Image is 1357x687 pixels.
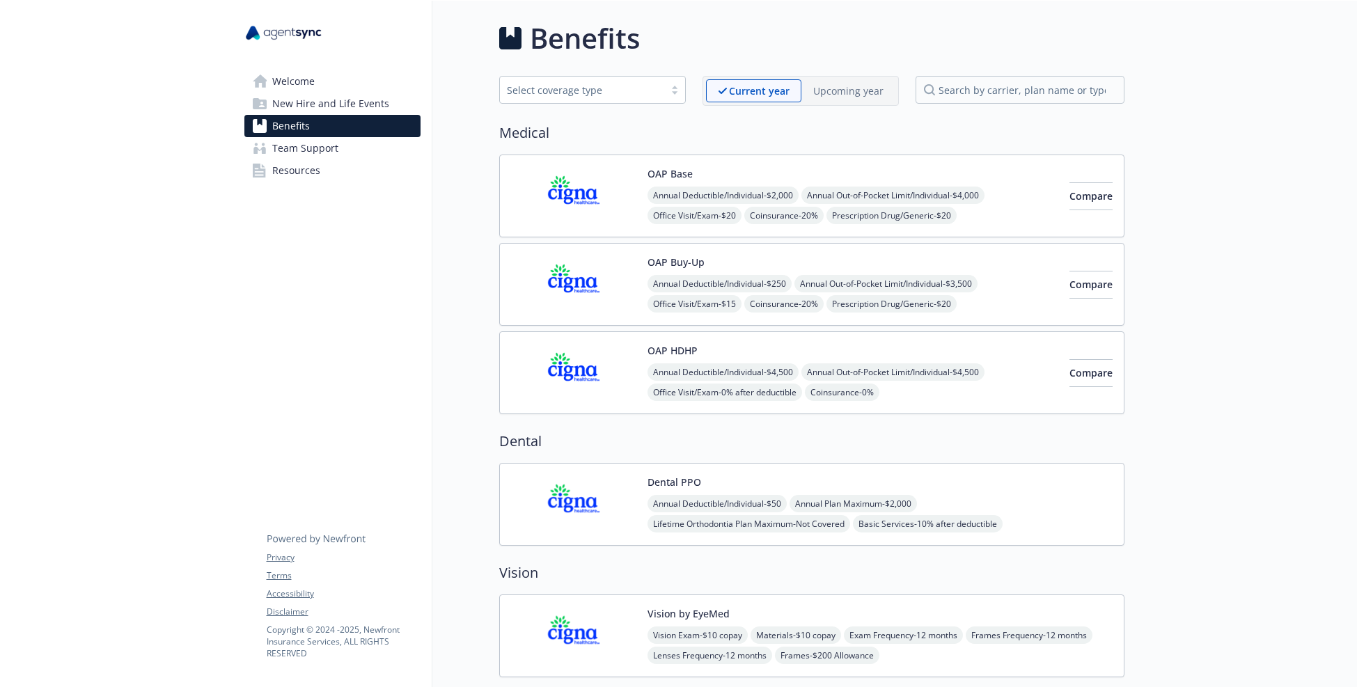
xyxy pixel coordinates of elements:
[826,295,957,313] span: Prescription Drug/Generic - $20
[744,207,824,224] span: Coinsurance - 20%
[826,207,957,224] span: Prescription Drug/Generic - $20
[648,295,742,313] span: Office Visit/Exam - $15
[272,70,315,93] span: Welcome
[511,166,636,226] img: CIGNA carrier logo
[511,606,636,665] img: CIGNA carrier logo
[530,17,640,59] h1: Benefits
[272,159,320,182] span: Resources
[648,515,850,532] span: Lifetime Orthodontia Plan Maximum - Not Covered
[267,551,420,564] a: Privacy
[244,137,421,159] a: Team Support
[648,606,730,621] button: Vision by EyeMed
[648,207,742,224] span: Office Visit/Exam - $20
[1069,278,1113,291] span: Compare
[267,624,420,659] p: Copyright © 2024 - 2025 , Newfront Insurance Services, ALL RIGHTS RESERVED
[648,384,802,401] span: Office Visit/Exam - 0% after deductible
[648,363,799,381] span: Annual Deductible/Individual - $4,500
[648,343,698,358] button: OAP HDHP
[244,93,421,115] a: New Hire and Life Events
[1069,271,1113,299] button: Compare
[267,587,420,600] a: Accessibility
[511,255,636,314] img: CIGNA carrier logo
[790,495,917,512] span: Annual Plan Maximum - $2,000
[648,647,772,664] span: Lenses Frequency - 12 months
[272,137,338,159] span: Team Support
[751,626,841,644] span: Materials - $10 copay
[1069,359,1113,387] button: Compare
[244,70,421,93] a: Welcome
[499,123,1124,143] h2: Medical
[511,343,636,402] img: CIGNA carrier logo
[244,159,421,182] a: Resources
[499,562,1124,583] h2: Vision
[744,295,824,313] span: Coinsurance - 20%
[272,115,310,137] span: Benefits
[801,363,985,381] span: Annual Out-of-Pocket Limit/Individual - $4,500
[916,76,1124,104] input: search by carrier, plan name or type
[813,84,884,98] p: Upcoming year
[648,166,693,181] button: OAP Base
[648,275,792,292] span: Annual Deductible/Individual - $250
[801,187,985,204] span: Annual Out-of-Pocket Limit/Individual - $4,000
[966,626,1092,644] span: Frames Frequency - 12 months
[511,475,636,534] img: CIGNA carrier logo
[1069,189,1113,203] span: Compare
[729,84,790,98] p: Current year
[267,569,420,582] a: Terms
[648,475,701,489] button: Dental PPO
[499,431,1124,452] h2: Dental
[794,275,978,292] span: Annual Out-of-Pocket Limit/Individual - $3,500
[805,384,879,401] span: Coinsurance - 0%
[853,515,1003,532] span: Basic Services - 10% after deductible
[648,626,748,644] span: Vision Exam - $10 copay
[648,187,799,204] span: Annual Deductible/Individual - $2,000
[648,255,705,269] button: OAP Buy-Up
[844,626,963,644] span: Exam Frequency - 12 months
[507,83,657,97] div: Select coverage type
[775,647,879,664] span: Frames - $200 Allowance
[267,606,420,618] a: Disclaimer
[272,93,389,115] span: New Hire and Life Events
[244,115,421,137] a: Benefits
[1069,366,1113,379] span: Compare
[1069,182,1113,210] button: Compare
[648,495,787,512] span: Annual Deductible/Individual - $50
